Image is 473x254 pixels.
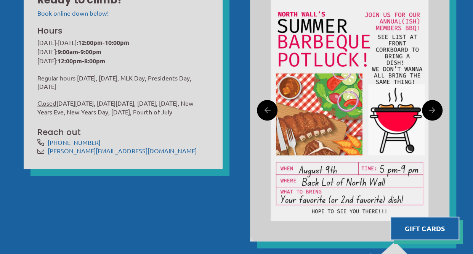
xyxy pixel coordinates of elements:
[48,147,197,154] a: [PERSON_NAME][EMAIL_ADDRESS][DOMAIN_NAME]
[37,99,209,116] p: [DATE][DATE], [DATE][DATE], [DATE], [DATE], New Years Eve, New Years Day, [DATE], Fourth of July
[37,99,56,107] span: Closed
[58,57,105,65] strong: 12:00pm-8:00pm
[37,38,209,65] p: [DATE]-[DATE]: [DATE]: [DATE]:
[78,39,129,47] strong: 12:00pm-10:00pm
[37,74,209,91] p: Regular hours [DATE], [DATE], MLK Day, Presidents Day, [DATE]
[37,9,109,17] a: Book online down below!
[48,138,100,146] a: [PHONE_NUMBER]
[37,127,209,138] h3: Reach out
[58,48,101,56] strong: 9:00am-9:00pm
[37,25,207,37] h3: Hours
